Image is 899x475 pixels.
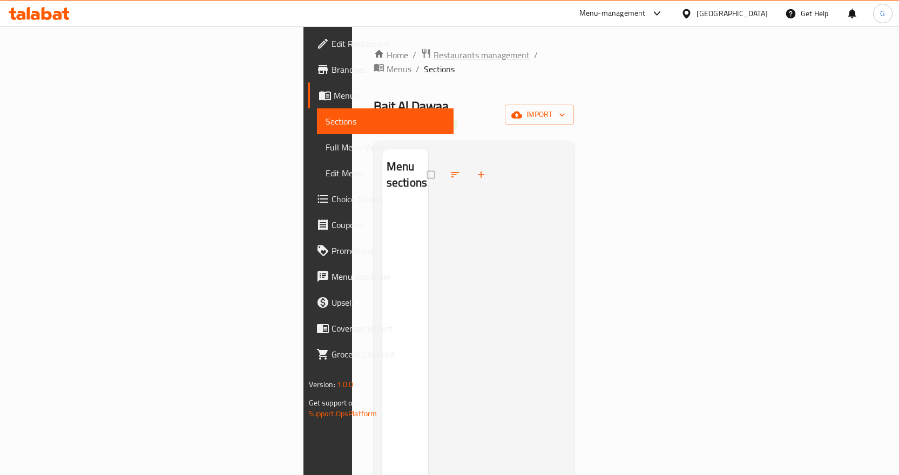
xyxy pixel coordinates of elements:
span: Full Menu View [326,141,445,154]
span: Coverage Report [332,322,445,335]
a: Menu disclaimer [308,264,454,290]
a: Edit Menu [317,160,454,186]
nav: Menu sections [382,201,428,209]
a: Upsell [308,290,454,315]
span: Choice Groups [332,192,445,205]
span: Menus [334,89,445,102]
span: Get support on: [309,396,359,410]
nav: breadcrumb [374,48,574,76]
a: Coupons [308,212,454,238]
a: Edit Restaurant [308,31,454,57]
a: Restaurants management [421,48,530,62]
a: Support.OpsPlatform [309,407,377,421]
span: Edit Restaurant [332,37,445,50]
a: Sections [317,108,454,134]
span: 1.0.0 [337,377,354,391]
a: Menus [308,82,454,108]
a: Branches [308,57,454,82]
button: Add section [469,163,495,187]
span: Upsell [332,296,445,309]
button: import [505,105,574,125]
span: Promotions [332,244,445,257]
span: import [513,108,565,121]
span: Restaurants management [434,49,530,61]
span: Grocery Checklist [332,348,445,361]
div: [GEOGRAPHIC_DATA] [697,8,768,19]
li: / [534,49,538,61]
a: Choice Groups [308,186,454,212]
span: G [880,8,885,19]
a: Full Menu View [317,134,454,160]
span: Sections [326,115,445,128]
span: Menu disclaimer [332,270,445,283]
span: Version: [309,377,335,391]
span: Coupons [332,218,445,231]
div: Menu-management [579,7,646,20]
span: Branches [332,63,445,76]
span: Edit Menu [326,167,445,180]
a: Grocery Checklist [308,341,454,367]
a: Promotions [308,238,454,264]
a: Coverage Report [308,315,454,341]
